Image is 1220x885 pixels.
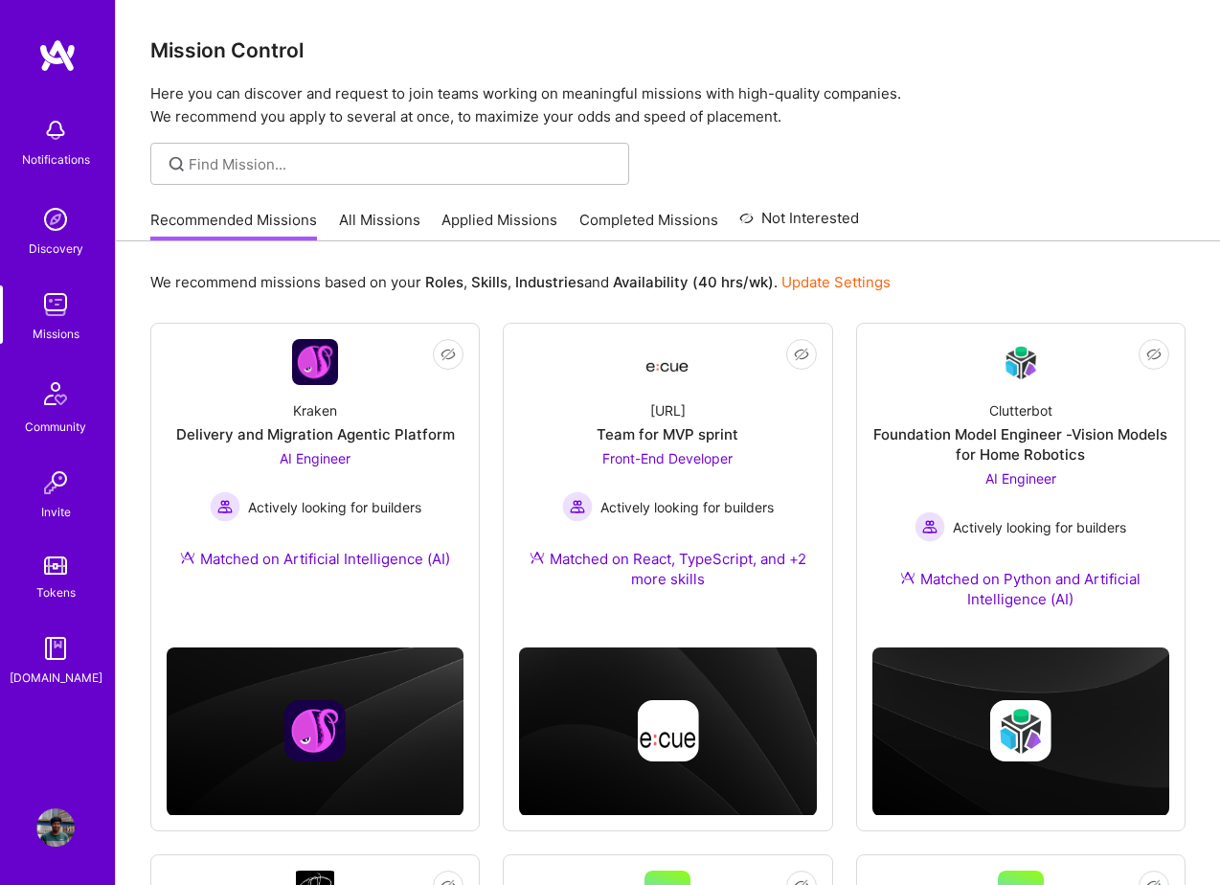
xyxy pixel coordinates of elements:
[150,210,317,241] a: Recommended Missions
[36,629,75,668] img: guide book
[425,273,463,291] b: Roles
[36,285,75,324] img: teamwork
[602,450,733,466] span: Front-End Developer
[38,38,77,73] img: logo
[441,210,557,241] a: Applied Missions
[248,497,421,517] span: Actively looking for builders
[781,273,891,291] a: Update Settings
[150,272,891,292] p: We recommend missions based on your , , and .
[189,154,615,174] input: Find Mission...
[36,464,75,502] img: Invite
[167,339,463,592] a: Company LogoKrakenDelivery and Migration Agentic PlatformAI Engineer Actively looking for builder...
[284,700,346,761] img: Company logo
[579,210,718,241] a: Completed Missions
[989,400,1052,420] div: Clutterbot
[990,700,1051,761] img: Company logo
[872,647,1169,815] img: cover
[292,339,338,385] img: Company Logo
[150,38,1186,62] h3: Mission Control
[280,450,350,466] span: AI Engineer
[25,417,86,437] div: Community
[441,347,456,362] i: icon EyeClosed
[180,549,450,569] div: Matched on Artificial Intelligence (AI)
[10,668,102,688] div: [DOMAIN_NAME]
[166,153,188,175] i: icon SearchGrey
[739,207,859,241] a: Not Interested
[180,550,195,565] img: Ateam Purple Icon
[167,647,463,815] img: cover
[176,424,455,444] div: Delivery and Migration Agentic Platform
[32,808,79,847] a: User Avatar
[339,210,420,241] a: All Missions
[36,200,75,238] img: discovery
[210,491,240,522] img: Actively looking for builders
[562,491,593,522] img: Actively looking for builders
[44,556,67,575] img: tokens
[872,424,1169,465] div: Foundation Model Engineer -Vision Models for Home Robotics
[519,549,816,589] div: Matched on React, TypeScript, and +2 more skills
[872,569,1169,609] div: Matched on Python and Artificial Intelligence (AI)
[613,273,774,291] b: Availability (40 hrs/wk)
[998,340,1044,385] img: Company Logo
[36,808,75,847] img: User Avatar
[150,82,1186,128] p: Here you can discover and request to join teams working on meaningful missions with high-quality ...
[1146,347,1162,362] i: icon EyeClosed
[597,424,738,444] div: Team for MVP sprint
[600,497,774,517] span: Actively looking for builders
[900,570,915,585] img: Ateam Purple Icon
[22,149,90,170] div: Notifications
[519,339,816,612] a: Company Logo[URL]Team for MVP sprintFront-End Developer Actively looking for buildersActively loo...
[985,470,1056,487] span: AI Engineer
[650,400,686,420] div: [URL]
[33,371,79,417] img: Community
[644,345,690,379] img: Company Logo
[915,511,945,542] img: Actively looking for builders
[36,582,76,602] div: Tokens
[794,347,809,362] i: icon EyeClosed
[471,273,508,291] b: Skills
[530,550,545,565] img: Ateam Purple Icon
[33,324,79,344] div: Missions
[872,339,1169,632] a: Company LogoClutterbotFoundation Model Engineer -Vision Models for Home RoboticsAI Engineer Activ...
[515,273,584,291] b: Industries
[293,400,337,420] div: Kraken
[519,647,816,815] img: cover
[36,111,75,149] img: bell
[41,502,71,522] div: Invite
[953,517,1126,537] span: Actively looking for builders
[29,238,83,259] div: Discovery
[637,700,698,761] img: Company logo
